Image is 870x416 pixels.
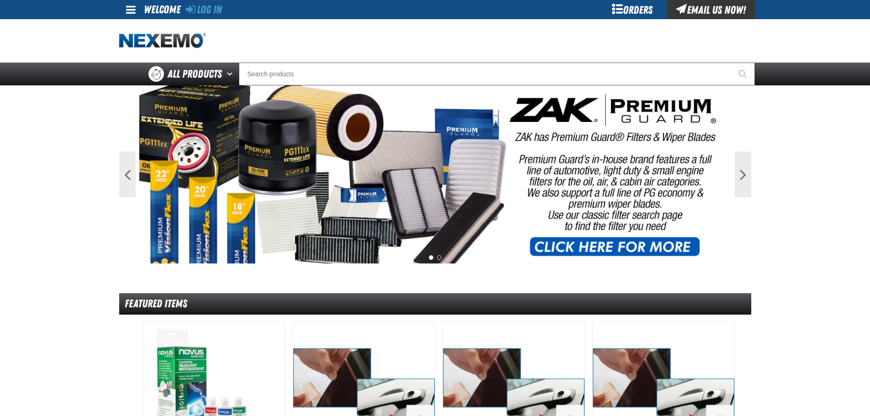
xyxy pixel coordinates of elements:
button: Start Searching [732,63,755,85]
button: Open All Products pages [224,63,239,85]
button: Next [735,152,751,197]
div: Featured Items [119,293,751,315]
input: Search [239,63,755,85]
img: PG Filters & Wipers [139,85,731,263]
a: Log In [186,3,222,16]
span: All Products [168,66,222,82]
button: 1 of 2 [429,255,433,260]
button: Previous [119,152,136,197]
button: 2 of 2 [437,255,442,260]
img: Nexemo logo [119,33,206,49]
